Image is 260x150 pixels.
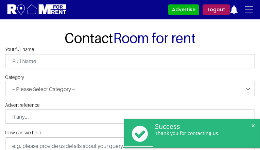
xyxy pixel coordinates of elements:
a: Advertise [168,4,199,15]
input: Full Name [5,54,255,68]
img: ic-notification [230,5,238,14]
span: × [250,122,256,129]
div: Success [155,122,253,131]
input: If any... [5,110,255,124]
img: Logo for Room for Rent, featuring a welcoming design with a house icon and modern typography [7,3,67,16]
div: Thank you for contacting us. [155,131,253,136]
label: Your full name [5,47,34,52]
label: Category [5,74,24,80]
a: Logout [203,4,230,15]
label: How can we help [5,130,41,136]
label: Advert reference [5,102,40,108]
span: Room for rent [113,30,196,46]
h1: Contact [5,30,255,46]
